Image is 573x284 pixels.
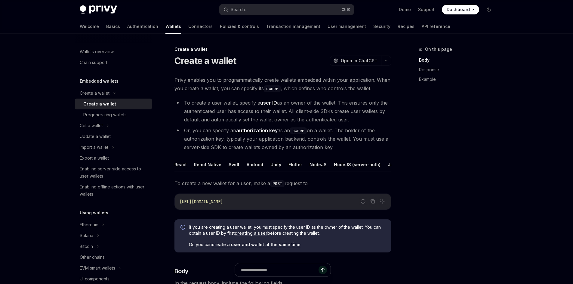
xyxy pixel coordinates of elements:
[80,209,108,216] h5: Using wallets
[174,46,391,52] div: Create a wallet
[419,75,498,84] a: Example
[80,122,103,129] div: Get a wallet
[310,157,327,172] button: NodeJS
[80,133,111,140] div: Update a wallet
[247,157,263,172] button: Android
[270,180,285,187] code: POST
[75,131,152,142] a: Update a wallet
[80,243,93,250] div: Bitcoin
[174,126,391,151] li: Or, you can specify an as an on a wallet. The holder of the authorization key, typically your app...
[174,179,391,188] span: To create a new wallet for a user, make a request to
[189,242,385,248] span: Or, you can .
[194,157,221,172] button: React Native
[80,275,109,282] div: UI components
[80,264,115,272] div: EVM smart wallets
[83,111,127,118] div: Pregenerating wallets
[80,154,109,162] div: Export a wallet
[260,100,277,106] strong: user ID
[80,19,99,34] a: Welcome
[378,197,386,205] button: Ask AI
[484,5,494,14] button: Toggle dark mode
[75,99,152,109] a: Create a wallet
[106,19,120,34] a: Basics
[330,56,381,66] button: Open in ChatGPT
[399,7,411,13] a: Demo
[75,46,152,57] a: Wallets overview
[373,19,390,34] a: Security
[264,85,281,92] code: owner
[180,225,186,231] svg: Info
[80,144,108,151] div: Import a wallet
[127,19,158,34] a: Authentication
[334,157,380,172] button: NodeJS (server-auth)
[80,48,114,55] div: Wallets overview
[419,65,498,75] a: Response
[288,157,302,172] button: Flutter
[75,109,152,120] a: Pregenerating wallets
[80,183,148,198] div: Enabling offline actions with user wallets
[75,252,152,263] a: Other chains
[418,7,435,13] a: Support
[266,19,320,34] a: Transaction management
[341,58,377,64] span: Open in ChatGPT
[174,55,236,66] h1: Create a wallet
[398,19,414,34] a: Recipes
[80,78,119,85] h5: Embedded wallets
[75,182,152,200] a: Enabling offline actions with user wallets
[341,7,350,12] span: Ctrl K
[165,19,181,34] a: Wallets
[80,254,105,261] div: Other chains
[235,231,267,236] a: creating a user
[80,5,117,14] img: dark logo
[75,57,152,68] a: Chain support
[75,163,152,182] a: Enabling server-side access to user wallets
[319,266,327,274] button: Send message
[188,19,213,34] a: Connectors
[174,157,187,172] button: React
[80,90,109,97] div: Create a wallet
[80,232,93,239] div: Solana
[425,46,452,53] span: On this page
[290,127,307,134] code: owner
[174,99,391,124] li: To create a user wallet, specify a as an owner of the wallet. This ensures only the authenticated...
[229,157,239,172] button: Swift
[369,197,377,205] button: Copy the contents from the code block
[447,7,470,13] span: Dashboard
[180,199,223,204] span: [URL][DOMAIN_NAME]
[270,157,281,172] button: Unity
[419,55,498,65] a: Body
[328,19,366,34] a: User management
[442,5,479,14] a: Dashboard
[359,197,367,205] button: Report incorrect code
[80,59,107,66] div: Chain support
[83,100,116,108] div: Create a wallet
[174,76,391,93] span: Privy enables you to programmatically create wallets embedded within your application. When you c...
[231,6,248,13] div: Search...
[219,4,354,15] button: Search...CtrlK
[75,153,152,163] a: Export a wallet
[80,221,98,228] div: Ethereum
[422,19,450,34] a: API reference
[388,157,398,172] button: Java
[220,19,259,34] a: Policies & controls
[189,224,385,236] span: If you are creating a user wallet, you must specify the user ID as the owner of the wallet. You c...
[212,242,300,247] a: create a user and wallet at the same time
[80,165,148,180] div: Enabling server-side access to user wallets
[236,127,278,133] strong: authorization key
